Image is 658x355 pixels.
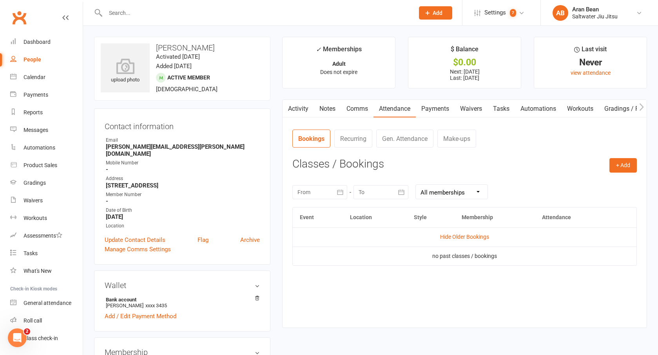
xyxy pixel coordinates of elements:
[240,235,260,245] a: Archive
[24,232,62,239] div: Assessments
[433,10,442,16] span: Add
[10,139,83,157] a: Automations
[283,100,314,118] a: Activity
[10,192,83,209] a: Waivers
[10,33,83,51] a: Dashboard
[440,234,489,240] a: Hide Older Bookings
[24,180,46,186] div: Gradings
[541,58,640,67] div: Never
[343,207,407,227] th: Location
[145,303,167,308] span: xxxx 3435
[24,39,51,45] div: Dashboard
[10,227,83,245] a: Assessments
[106,191,260,198] div: Member Number
[571,70,611,76] a: view attendance
[415,58,514,67] div: $0.00
[415,68,514,81] p: Next: [DATE] Last: [DATE]
[106,137,260,144] div: Email
[198,235,208,245] a: Flag
[24,109,43,115] div: Reports
[24,92,48,98] div: Payments
[293,207,343,227] th: Event
[572,6,618,13] div: Aran Bean
[156,53,200,60] time: Activated [DATE]
[24,328,30,335] span: 2
[10,157,83,174] a: Product Sales
[10,209,83,227] a: Workouts
[24,268,52,274] div: What's New
[106,182,260,189] strong: [STREET_ADDRESS]
[105,119,260,131] h3: Contact information
[24,74,45,80] div: Calendar
[510,9,516,17] span: 7
[10,330,83,347] a: Class kiosk mode
[9,8,29,27] a: Clubworx
[105,296,260,310] li: [PERSON_NAME]
[105,235,165,245] a: Update Contact Details
[316,44,362,59] div: Memberships
[332,61,346,67] strong: Adult
[553,5,568,21] div: AB
[167,74,210,81] span: Active member
[106,213,260,220] strong: [DATE]
[455,207,535,227] th: Membership
[156,86,218,93] span: [DEMOGRAPHIC_DATA]
[535,207,611,227] th: Attendance
[419,6,452,20] button: Add
[106,166,260,173] strong: -
[106,198,260,205] strong: -
[24,56,41,63] div: People
[292,158,637,170] h3: Classes / Bookings
[292,130,330,148] a: Bookings
[105,281,260,290] h3: Wallet
[341,100,373,118] a: Comms
[562,100,599,118] a: Workouts
[515,100,562,118] a: Automations
[574,44,607,58] div: Last visit
[316,46,321,53] i: ✓
[437,130,476,148] a: Make-ups
[24,197,43,204] div: Waivers
[103,7,409,18] input: Search...
[10,68,83,86] a: Calendar
[24,317,42,324] div: Roll call
[24,162,57,168] div: Product Sales
[106,222,260,230] div: Location
[455,100,488,118] a: Waivers
[10,294,83,312] a: General attendance kiosk mode
[10,51,83,68] a: People
[8,328,27,347] iframe: Intercom live chat
[24,250,38,256] div: Tasks
[105,312,176,321] a: Add / Edit Payment Method
[320,69,357,75] span: Does not expire
[105,245,171,254] a: Manage Comms Settings
[10,174,83,192] a: Gradings
[609,158,637,172] button: + Add
[416,100,455,118] a: Payments
[106,143,260,157] strong: [PERSON_NAME][EMAIL_ADDRESS][PERSON_NAME][DOMAIN_NAME]
[24,215,47,221] div: Workouts
[373,100,416,118] a: Attendance
[407,207,455,227] th: Style
[376,130,433,148] a: Gen. Attendance
[10,245,83,262] a: Tasks
[488,100,515,118] a: Tasks
[24,127,48,133] div: Messages
[314,100,341,118] a: Notes
[10,86,83,104] a: Payments
[10,312,83,330] a: Roll call
[334,130,372,148] a: Recurring
[106,297,256,303] strong: Bank account
[293,247,636,265] td: no past classes / bookings
[106,207,260,214] div: Date of Birth
[24,335,58,341] div: Class check-in
[106,159,260,167] div: Mobile Number
[10,104,83,121] a: Reports
[10,121,83,139] a: Messages
[101,43,264,52] h3: [PERSON_NAME]
[106,175,260,182] div: Address
[156,63,192,70] time: Added [DATE]
[101,58,150,84] div: upload photo
[451,44,479,58] div: $ Balance
[10,262,83,280] a: What's New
